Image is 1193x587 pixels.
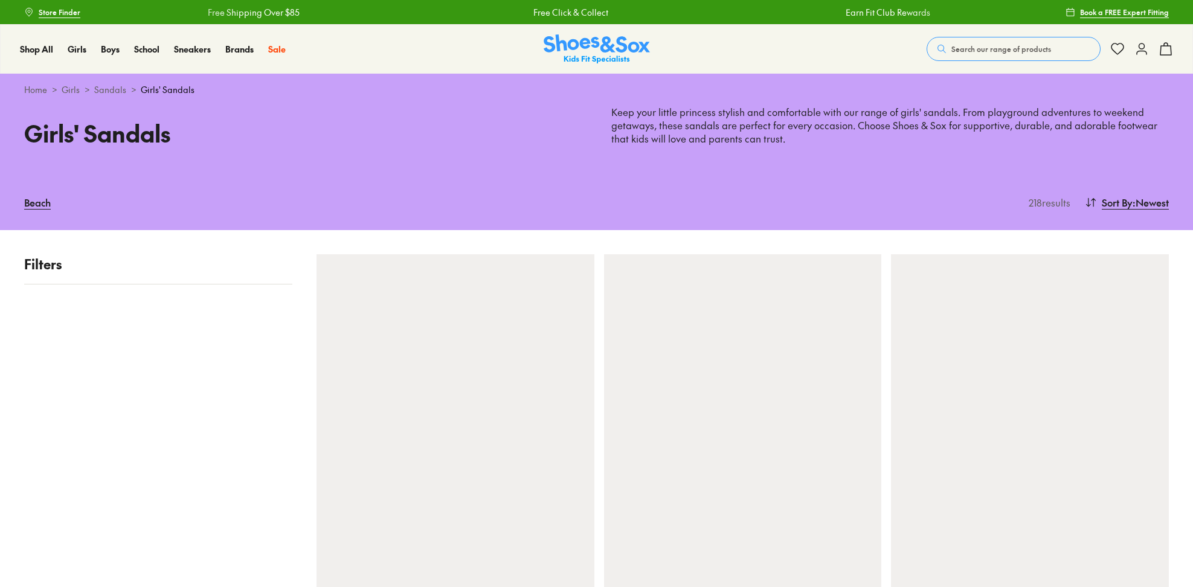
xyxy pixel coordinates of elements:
span: Store Finder [39,7,80,18]
a: Brands [225,43,254,56]
span: Search our range of products [951,43,1051,54]
a: Earn Fit Club Rewards [842,6,927,19]
span: School [134,43,159,55]
a: Book a FREE Expert Fitting [1066,1,1169,23]
span: Sale [268,43,286,55]
span: Shop All [20,43,53,55]
a: Sale [268,43,286,56]
span: Brands [225,43,254,55]
p: 218 results [1024,195,1070,210]
button: Sort By:Newest [1085,189,1169,216]
span: : Newest [1133,195,1169,210]
a: Shoes & Sox [544,34,650,64]
a: Beach [24,189,51,216]
a: Home [24,83,47,96]
a: Girls [68,43,86,56]
span: Sneakers [174,43,211,55]
a: Store Finder [24,1,80,23]
a: Shop All [20,43,53,56]
span: Book a FREE Expert Fitting [1080,7,1169,18]
a: Sandals [94,83,126,96]
a: School [134,43,159,56]
img: SNS_Logo_Responsive.svg [544,34,650,64]
a: Girls [62,83,80,96]
span: Boys [101,43,120,55]
h1: Girls' Sandals [24,116,582,150]
div: > > > [24,83,1169,96]
span: Sort By [1102,195,1133,210]
a: Free Shipping Over $85 [204,6,296,19]
a: Sneakers [174,43,211,56]
p: Keep your little princess stylish and comfortable with our range of girls' sandals. From playgrou... [611,106,1169,146]
a: Boys [101,43,120,56]
button: Search our range of products [927,37,1101,61]
span: Girls' Sandals [141,83,195,96]
a: Free Click & Collect [530,6,605,19]
span: Girls [68,43,86,55]
p: Filters [24,254,292,274]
